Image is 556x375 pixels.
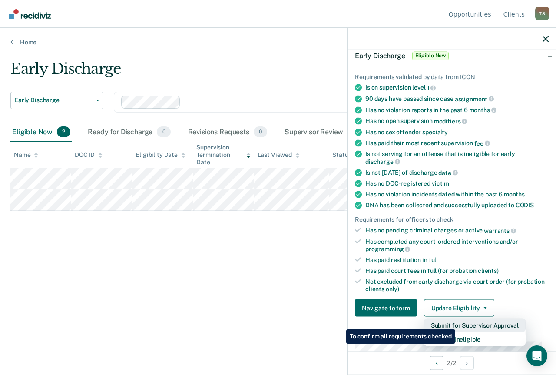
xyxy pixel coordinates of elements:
span: date [438,169,457,176]
div: Has no DOC-registered [365,180,549,187]
button: Submit for Supervisor Approval [424,319,526,332]
div: Early Discharge [10,60,511,85]
img: Recidiviz [9,9,51,19]
span: Early Discharge [355,51,405,60]
div: Not excluded from early discharge via court order (for probation clients [365,278,549,292]
span: 0 [157,126,170,138]
button: Update Eligibility [424,299,494,317]
span: fee [474,139,490,146]
div: Supervision Termination Date [196,144,250,166]
span: discharge [365,158,400,165]
div: Status [332,151,351,159]
div: Open Intercom Messenger [526,345,547,366]
span: specialty [422,128,448,135]
div: 2 / 2 [348,351,556,374]
div: Has no sex offender [365,128,549,136]
div: Has paid restitution in [365,256,549,264]
div: Is not serving for an offense that is ineligible for early [365,150,549,165]
span: months [504,191,525,198]
div: DNA has been collected and successfully uploaded to [365,202,549,209]
button: Mark as Ineligible [424,332,526,346]
button: Profile dropdown button [535,7,549,20]
div: Has no violation incidents dated within the past 6 [365,191,549,198]
span: months [469,106,496,113]
div: Has paid their most recent supervision [365,139,549,147]
div: Ready for Discharge [86,123,172,142]
div: Requirements for officers to check [355,216,549,223]
span: clients) [478,267,499,274]
span: CODIS [516,202,534,209]
span: full [429,256,438,263]
div: Eligible Now [10,123,72,142]
div: Is on supervision level [365,84,549,92]
span: programming [365,246,410,252]
span: assignment [455,95,494,102]
div: 90 days have passed since case [365,95,549,103]
span: 0 [254,126,267,138]
div: Has no pending criminal charges or active [365,227,549,235]
span: warrants [484,227,516,234]
div: Eligibility Date [136,151,185,159]
span: Early Discharge [14,96,93,104]
div: Has completed any court-ordered interventions and/or [365,238,549,252]
div: Supervisor Review [283,123,363,142]
div: DOC ID [75,151,103,159]
button: Previous Opportunity [430,356,443,370]
div: Has no violation reports in the past 6 [365,106,549,114]
div: Revisions Requests [186,123,269,142]
div: Is not [DATE] of discharge [365,169,549,176]
span: victim [432,180,449,187]
span: only) [386,285,399,292]
dt: Supervision [355,331,549,338]
div: Name [14,151,38,159]
div: Has paid court fees in full (for probation [365,267,549,274]
div: Dropdown Menu [424,319,526,346]
div: Last Viewed [258,151,300,159]
button: Navigate to form [355,299,417,317]
span: modifiers [434,117,467,124]
div: T S [535,7,549,20]
div: Early DischargeEligible Now [348,42,556,70]
a: Home [10,38,546,46]
button: Next Opportunity [460,356,474,370]
a: Navigate to form link [355,299,420,317]
div: Requirements validated by data from ICON [355,73,549,80]
span: Eligible Now [412,51,449,60]
span: 1 [427,84,436,91]
div: Has no open supervision [365,117,549,125]
span: 2 [57,126,70,138]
